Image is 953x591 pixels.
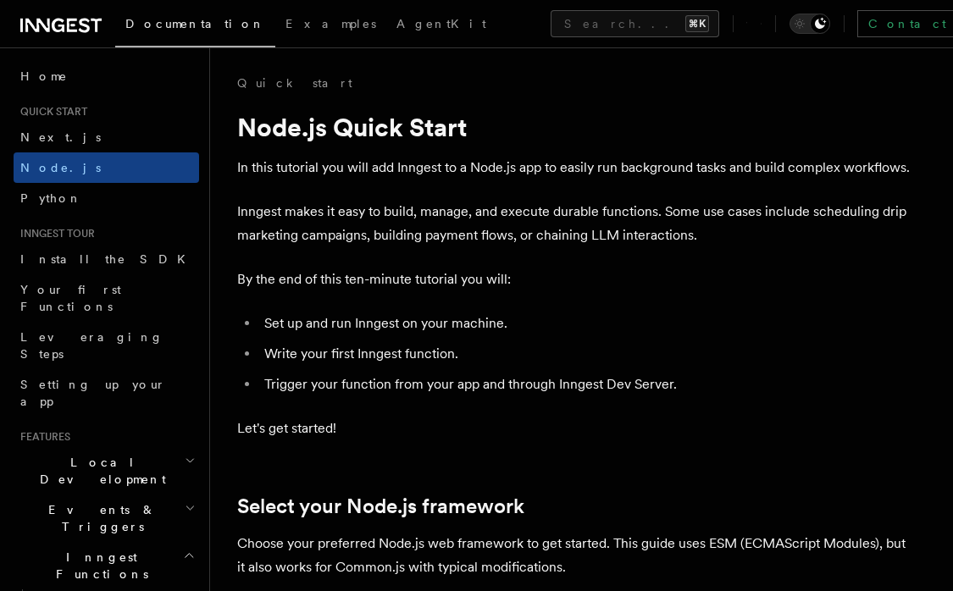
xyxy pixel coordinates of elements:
a: Home [14,61,199,91]
button: Inngest Functions [14,542,199,589]
li: Set up and run Inngest on your machine. [259,312,915,335]
li: Write your first Inngest function. [259,342,915,366]
h1: Node.js Quick Start [237,112,915,142]
span: Features [14,430,70,444]
a: Examples [275,5,386,46]
span: Install the SDK [20,252,196,266]
a: Select your Node.js framework [237,494,524,518]
a: AgentKit [386,5,496,46]
span: Examples [285,17,376,30]
button: Local Development [14,447,199,494]
kbd: ⌘K [685,15,709,32]
span: AgentKit [396,17,486,30]
button: Toggle dark mode [790,14,830,34]
p: Choose your preferred Node.js web framework to get started. This guide uses ESM (ECMAScript Modul... [237,532,915,579]
a: Setting up your app [14,369,199,417]
button: Search...⌘K [551,10,719,37]
button: Events & Triggers [14,494,199,542]
li: Trigger your function from your app and through Inngest Dev Server. [259,373,915,396]
a: Documentation [115,5,275,47]
span: Setting up your app [20,378,166,408]
span: Next.js [20,130,101,144]
span: Inngest tour [14,227,95,240]
a: Quick start [237,75,352,91]
a: Install the SDK [14,244,199,274]
span: Documentation [125,17,265,30]
span: Leveraging Steps [20,330,163,361]
span: Events & Triggers [14,501,185,535]
p: Let's get started! [237,417,915,440]
a: Python [14,183,199,213]
span: Python [20,191,82,205]
span: Node.js [20,161,101,174]
span: Quick start [14,105,87,119]
a: Leveraging Steps [14,322,199,369]
span: Your first Functions [20,283,121,313]
a: Next.js [14,122,199,152]
p: Inngest makes it easy to build, manage, and execute durable functions. Some use cases include sch... [237,200,915,247]
a: Your first Functions [14,274,199,322]
span: Inngest Functions [14,549,183,583]
p: In this tutorial you will add Inngest to a Node.js app to easily run background tasks and build c... [237,156,915,180]
span: Local Development [14,454,185,488]
p: By the end of this ten-minute tutorial you will: [237,268,915,291]
span: Home [20,68,68,85]
a: Node.js [14,152,199,183]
